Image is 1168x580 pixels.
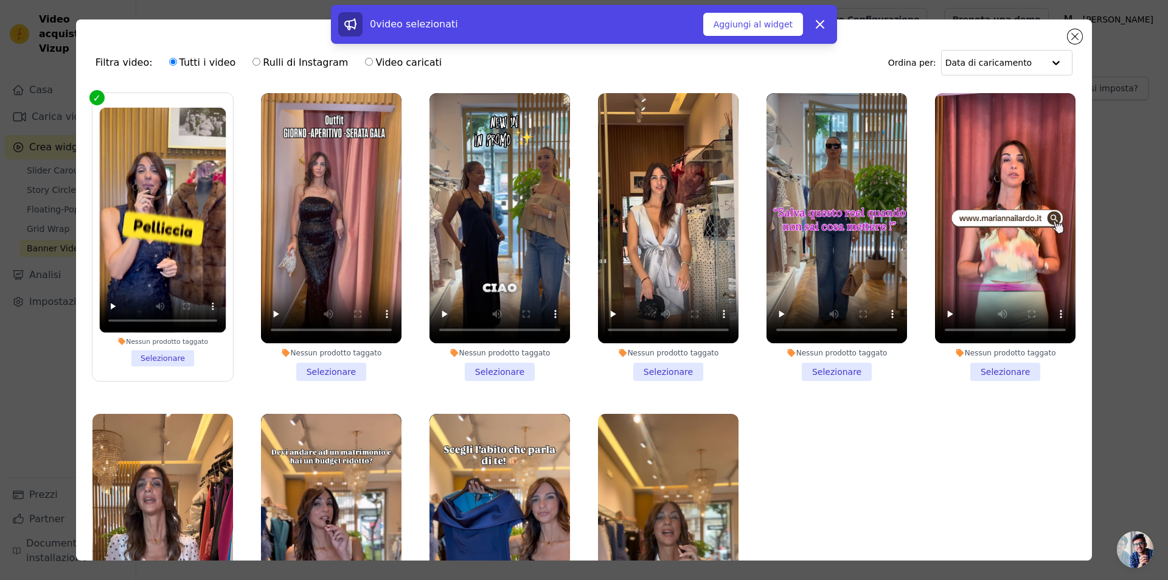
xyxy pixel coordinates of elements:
font: Video caricati [375,57,442,68]
font: Nessun prodotto taggato [965,349,1056,357]
font: Nessun prodotto taggato [796,349,888,357]
font: Ordina per: [888,58,936,68]
font: Nessun prodotto taggato [459,349,551,357]
font: video selezionati [376,18,458,30]
font: Nessun prodotto taggato [628,349,719,357]
font: Tutti i video [179,57,236,68]
font: Rulli di Instagram [263,57,348,68]
font: Nessun prodotto taggato [126,337,208,345]
font: Aggiungi al widget [714,19,793,29]
a: Aprire la chat [1117,531,1153,568]
font: 0 [370,18,376,30]
font: Filtra video: [96,57,153,68]
font: Nessun prodotto taggato [291,349,382,357]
